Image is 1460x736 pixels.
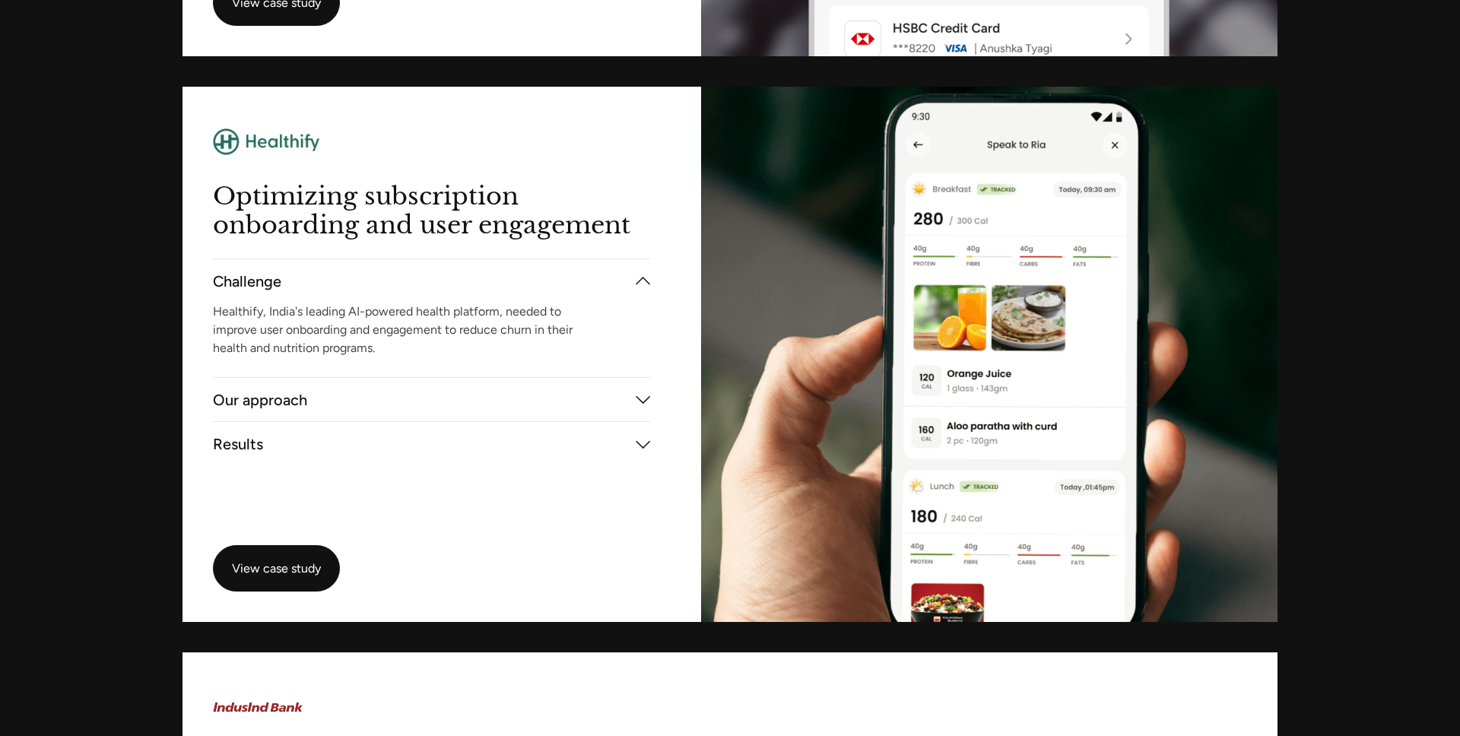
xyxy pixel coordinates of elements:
[213,276,281,287] span: Challenge
[213,303,650,377] div: Challenge
[213,307,593,353] p: Healthify, India's leading AI-powered health platform, needed to improve user onboarding and enga...
[213,439,263,449] span: Results
[213,419,650,470] button: Results
[213,255,650,306] button: Challenge
[213,394,307,404] span: Our approach
[213,184,650,234] p: Optimizing subscription onboarding and user engagement
[213,374,650,425] button: Our approach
